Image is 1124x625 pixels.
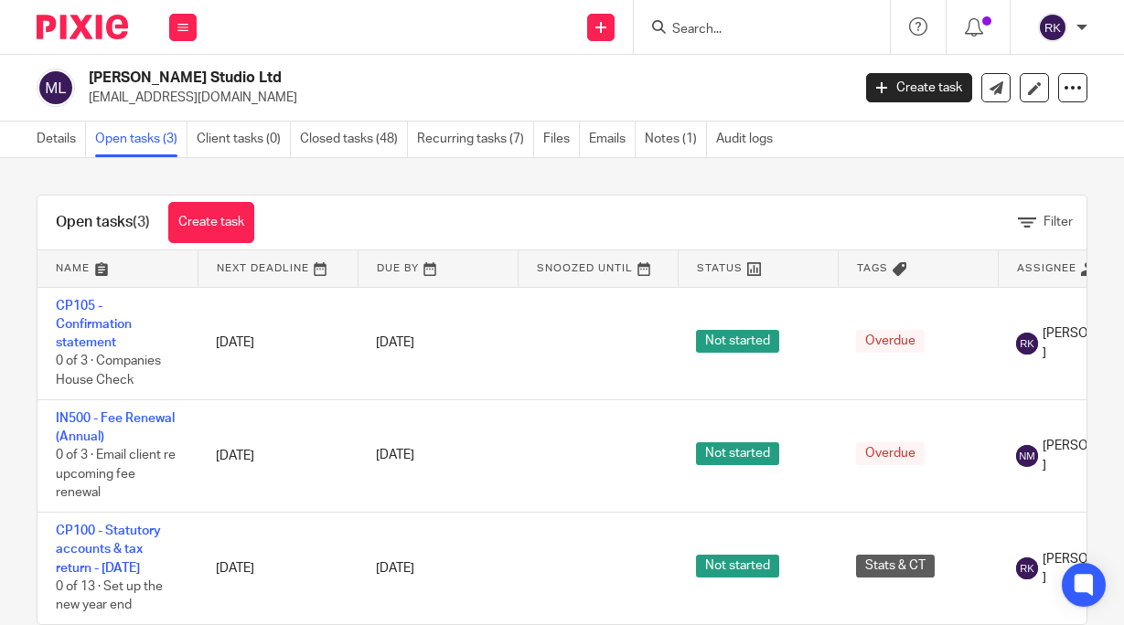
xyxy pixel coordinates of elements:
img: Pixie [37,15,128,39]
a: Create task [168,202,254,243]
span: Snoozed Until [537,263,633,273]
a: IN500 - Fee Renewal (Annual) [56,412,175,443]
h1: Open tasks [56,213,150,232]
img: svg%3E [1038,13,1067,42]
td: [DATE] [198,512,358,624]
a: Details [37,122,86,157]
td: [DATE] [198,287,358,399]
span: 0 of 3 · Email client re upcoming fee renewal [56,449,176,499]
a: Audit logs [716,122,782,157]
span: [DATE] [376,336,414,349]
span: 0 of 13 · Set up the new year end [56,580,163,612]
input: Search [670,22,835,38]
a: Closed tasks (48) [300,122,408,157]
span: Overdue [856,442,925,465]
span: (3) [133,215,150,229]
a: CP105 - Confirmation statement [56,300,132,350]
img: svg%3E [37,69,75,107]
a: Open tasks (3) [95,122,187,157]
span: [DATE] [376,450,414,462]
a: Recurring tasks (7) [417,122,534,157]
td: [DATE] [198,399,358,512]
a: Notes (1) [645,122,707,157]
img: svg%3E [1016,445,1038,467]
a: Emails [589,122,636,157]
span: Not started [696,555,779,577]
img: svg%3E [1016,557,1038,579]
span: Not started [696,442,779,465]
p: [EMAIL_ADDRESS][DOMAIN_NAME] [89,89,839,107]
a: Create task [866,73,972,102]
span: Tags [857,263,888,273]
h2: [PERSON_NAME] Studio Ltd [89,69,689,88]
span: Stats & CT [856,555,935,577]
span: Filter [1044,216,1073,228]
img: svg%3E [1016,333,1038,355]
span: Not started [696,330,779,353]
span: Overdue [856,330,925,353]
a: Client tasks (0) [197,122,291,157]
a: Files [543,122,580,157]
span: 0 of 3 · Companies House Check [56,355,161,387]
span: [DATE] [376,562,414,575]
a: CP100 - Statutory accounts & tax return - [DATE] [56,524,161,575]
span: Status [697,263,743,273]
